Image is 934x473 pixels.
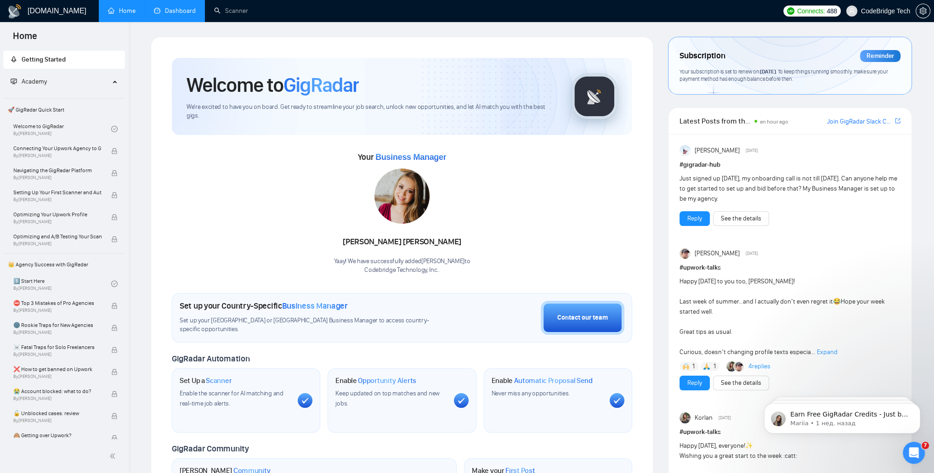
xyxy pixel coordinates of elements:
img: upwork-logo.png [787,7,794,15]
span: 🔓 Unblocked cases: review [13,409,102,418]
div: Reminder [860,50,900,62]
span: Latest Posts from the GigRadar Community [679,115,752,127]
button: Reply [679,376,710,390]
span: [DATE] [745,249,758,258]
span: Korlan [695,413,713,423]
h1: Enable [335,376,416,385]
span: Your [358,152,447,162]
span: fund-projection-screen [11,78,17,84]
span: setting [916,7,930,15]
span: We're excited to have you on board. Get ready to streamline your job search, unlock new opportuni... [187,103,557,120]
span: Connecting Your Upwork Agency to GigRadar [13,144,102,153]
span: By [PERSON_NAME] [13,396,102,401]
img: Anisuzzaman Khan [679,145,691,156]
div: [PERSON_NAME] [PERSON_NAME] [334,234,470,250]
h1: Set Up a [180,376,232,385]
a: 4replies [748,362,770,371]
h1: Set up your Country-Specific [180,301,348,311]
span: By [PERSON_NAME] [13,374,102,379]
span: GigRadar [283,73,359,97]
span: By [PERSON_NAME] [13,352,102,357]
span: [DATE] [760,68,776,75]
a: export [895,117,900,125]
span: check-circle [111,281,118,287]
span: 1 [692,362,695,371]
span: [PERSON_NAME] [695,146,740,156]
span: lock [111,170,118,176]
span: 🌚 Rookie Traps for New Agencies [13,321,102,330]
span: ⛔ Top 3 Mistakes of Pro Agencies [13,298,102,308]
span: By [PERSON_NAME] [13,330,102,335]
button: See the details [713,376,769,390]
span: GigRadar Automation [172,354,249,364]
span: Set up your [GEOGRAPHIC_DATA] or [GEOGRAPHIC_DATA] Business Manager to access country-specific op... [180,316,447,334]
h1: Enable [492,376,593,385]
span: 🚀 GigRadar Quick Start [4,101,124,119]
span: Business Manager [282,301,348,311]
a: See the details [721,214,761,224]
span: [DATE] [745,146,758,155]
span: Business Manager [375,152,446,162]
span: Just signed up [DATE], my onboarding call is not till [DATE]. Can anyone help me to get started t... [679,175,897,203]
span: 1 [713,362,716,371]
button: Reply [679,211,710,226]
img: 🙌 [683,363,689,370]
span: Connects: [797,6,825,16]
span: Keep updated on top matches and new jobs. [335,389,440,407]
span: Happy [DATE] to you too, [PERSON_NAME]! Last week of summer…and I actually don’t even regret it H... [679,277,885,356]
a: 1️⃣ Start HereBy[PERSON_NAME] [13,274,111,294]
div: Contact our team [557,313,608,323]
p: Codebridge Technology, Inc. . [334,266,470,275]
span: Optimizing and A/B Testing Your Scanner for Better Results [13,232,102,241]
h1: # gigradar-hub [679,160,900,170]
span: double-left [109,451,119,461]
span: By [PERSON_NAME] [13,308,102,313]
img: gigradar-logo.png [572,73,617,119]
span: Home [6,29,45,49]
iframe: Intercom notifications сообщение [750,384,934,448]
h1: # upwork-talks [679,263,900,273]
img: 1686179495276-90.jpg [374,169,430,224]
span: Navigating the GigRadar Platform [13,166,102,175]
span: Subscription [679,48,725,64]
span: lock [111,148,118,154]
span: lock [111,214,118,220]
span: By [PERSON_NAME] [13,219,102,225]
h1: # upwork-talks [679,427,900,437]
img: Igor Šalagin [734,361,744,372]
span: 😭 Account blocked: what to do? [13,387,102,396]
button: See the details [713,211,769,226]
span: check-circle [111,126,118,132]
span: 7 [922,442,929,449]
span: Scanner [206,376,232,385]
span: By [PERSON_NAME] [13,418,102,423]
a: Reply [687,378,702,388]
span: lock [111,435,118,441]
span: 👑 Agency Success with GigRadar [4,255,124,274]
li: Getting Started [3,51,125,69]
button: Contact our team [541,301,624,335]
span: lock [111,325,118,331]
a: Reply [687,214,702,224]
span: By [PERSON_NAME] [13,153,102,158]
a: Join GigRadar Slack Community [827,117,893,127]
img: Igor Šalagin [679,248,691,259]
span: lock [111,391,118,397]
img: Korlan [726,361,736,372]
span: Enable the scanner for AI matching and real-time job alerts. [180,389,283,407]
span: rocket [11,56,17,62]
span: [PERSON_NAME] [695,248,740,259]
span: Getting Started [22,56,66,63]
span: 🙈 Getting over Upwork? [13,431,102,440]
a: setting [916,7,930,15]
span: Opportunity Alerts [358,376,416,385]
span: Academy [22,78,47,85]
span: lock [111,369,118,375]
div: Yaay! We have successfully added [PERSON_NAME] to [334,257,470,275]
span: GigRadar Community [172,444,249,454]
span: ☠️ Fatal Traps for Solo Freelancers [13,343,102,352]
